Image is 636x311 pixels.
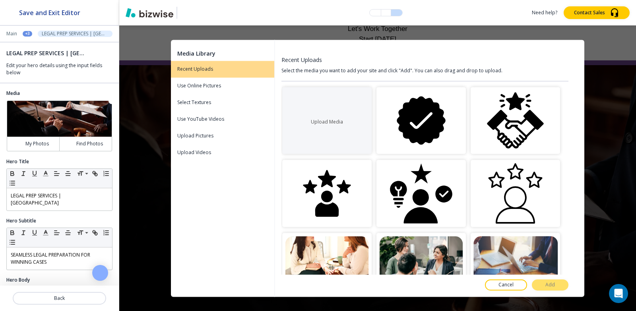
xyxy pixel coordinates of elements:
[281,67,568,74] h4: Select the media you want to add your site and click "Add". You can also drag and drop to upload.
[6,100,112,152] div: My PhotosFind Photos
[6,158,29,165] h2: Hero Title
[171,61,274,77] button: Recent Uploads
[609,284,628,303] div: Open Intercom Messenger
[177,132,213,139] h4: Upload Pictures
[38,31,112,37] button: LEGAL PREP SERVICES | [GEOGRAPHIC_DATA]
[171,144,274,161] button: Upload Videos
[25,140,49,147] h4: My Photos
[23,31,32,37] button: +3
[42,31,109,37] p: LEGAL PREP SERVICES | [GEOGRAPHIC_DATA]
[6,49,86,57] h2: LEGAL PREP SERVICES | [GEOGRAPHIC_DATA]
[6,90,112,97] h2: Media
[177,66,213,73] h4: Recent Uploads
[171,94,274,111] button: Select Textures
[171,127,274,144] button: Upload Pictures
[177,49,215,58] h2: Media Library
[171,77,274,94] button: Use Online Pictures
[485,279,527,290] button: Cancel
[11,251,108,266] p: SEAMLESS LEGAL PREPARATION FOR WINNING CASES
[177,116,224,123] h4: Use YouTube Videos
[498,281,514,288] p: Cancel
[7,137,60,151] button: My Photos
[171,111,274,127] button: Use YouTube Videos
[19,8,80,17] h2: Save and Exit Editor
[281,56,322,64] h3: Recent Uploads
[6,62,112,76] h3: Edit your hero details using the input fields below
[282,87,372,154] button: Upload Media
[126,8,173,17] img: Bizwise Logo
[574,9,605,16] p: Contact Sales
[6,217,36,224] h2: Hero Subtitle
[6,276,30,284] h2: Hero Body
[282,118,372,126] h4: Upload Media
[14,295,105,302] p: Back
[177,99,211,106] h4: Select Textures
[76,140,103,147] h4: Find Photos
[177,82,221,89] h4: Use Online Pictures
[11,192,108,207] p: LEGAL PREP SERVICES | [GEOGRAPHIC_DATA]
[60,137,112,151] button: Find Photos
[13,292,106,305] button: Back
[6,31,17,37] button: Main
[177,149,211,156] h4: Upload Videos
[532,9,557,16] h3: Need help?
[564,6,630,19] button: Contact Sales
[180,7,202,19] img: Your Logo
